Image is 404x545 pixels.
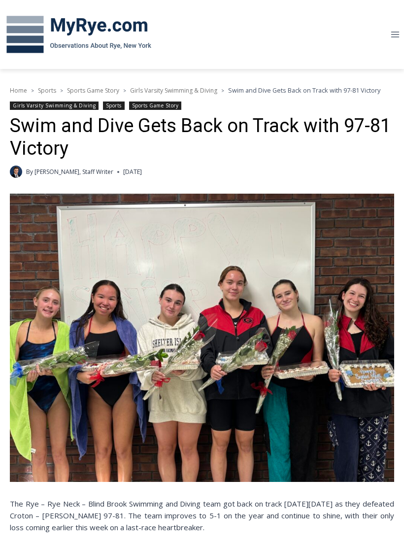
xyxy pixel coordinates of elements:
[386,27,404,42] button: Open menu
[103,102,125,110] a: Sports
[10,166,22,178] a: Author image
[228,86,380,95] span: Swim and Dive Gets Back on Track with 97-81 Victory
[31,87,34,94] span: >
[10,102,99,110] a: Girls Varsity Swimming & Diving
[10,498,394,533] p: The Rye – Rye Neck – Blind Brook Swimming and Diving team got back on track [DATE][DATE] as they ...
[67,86,119,95] a: Sports Game Story
[10,194,394,482] img: (PHOTO: Members of the Rye - Rye Neck - Blind Brook Varsity Swim and Dive team fresh from a victo...
[10,115,394,160] h1: Swim and Dive Gets Back on Track with 97-81 Victory
[26,167,33,176] span: By
[38,86,56,95] a: Sports
[34,168,113,176] a: [PERSON_NAME], Staff Writer
[129,102,182,110] a: Sports Game Story
[123,167,142,176] time: [DATE]
[10,85,394,95] nav: Breadcrumbs
[10,86,27,95] a: Home
[123,87,126,94] span: >
[221,87,224,94] span: >
[60,87,63,94] span: >
[10,166,22,178] img: Charlie Morris headshot PROFESSIONAL HEADSHOT
[130,86,217,95] a: Girls Varsity Swimming & Diving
